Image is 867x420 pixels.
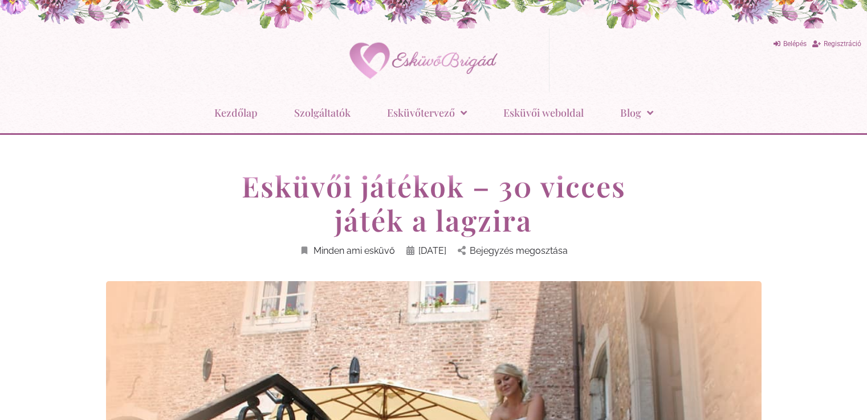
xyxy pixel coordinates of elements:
a: Blog [620,98,653,127]
a: Esküvőtervező [387,98,467,127]
a: Regisztráció [812,36,861,52]
a: Esküvői weboldal [503,98,584,127]
a: Belépés [774,36,807,52]
h1: Esküvői játékok – 30 vicces játék a lagzira [217,169,650,237]
nav: Menu [6,98,861,127]
span: [DATE] [418,243,446,258]
a: Minden ami esküvő [299,243,395,258]
a: Kezdőlap [214,98,258,127]
a: Bejegyzés megosztása [458,243,568,258]
span: Regisztráció [824,40,861,48]
span: Belépés [783,40,807,48]
a: Szolgáltatók [294,98,351,127]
